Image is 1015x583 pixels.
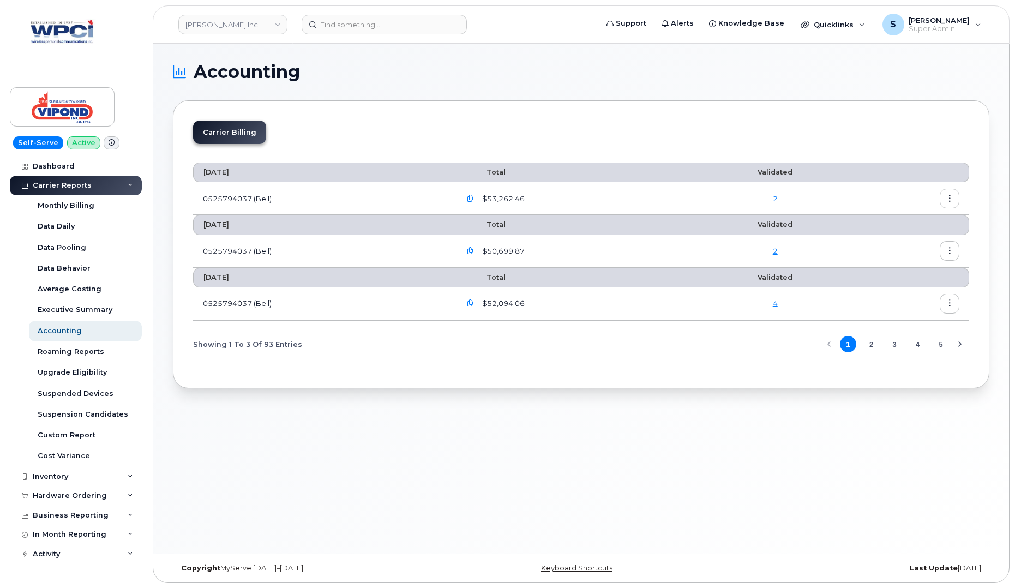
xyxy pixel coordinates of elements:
th: [DATE] [193,163,451,182]
span: $50,699.87 [480,246,525,256]
button: Page 4 [910,336,926,352]
span: $52,094.06 [480,298,525,309]
td: 0525794037 (Bell) [193,182,451,215]
button: Page 5 [933,336,949,352]
div: [DATE] [717,564,989,573]
th: [DATE] [193,268,451,287]
span: Total [460,273,506,281]
strong: Copyright [181,564,220,572]
strong: Last Update [910,564,958,572]
a: 2 [773,247,778,255]
div: MyServe [DATE]–[DATE] [173,564,445,573]
td: 0525794037 (Bell) [193,287,451,320]
span: Showing 1 To 3 Of 93 Entries [193,336,302,352]
span: Total [460,220,506,229]
span: Accounting [194,64,300,80]
span: $53,262.46 [480,194,525,204]
a: Keyboard Shortcuts [541,564,612,572]
th: Validated [695,215,855,235]
button: Next Page [952,336,968,352]
span: Total [460,168,506,176]
th: [DATE] [193,215,451,235]
td: 0525794037 (Bell) [193,235,451,268]
button: Page 2 [863,336,879,352]
a: 4 [773,299,778,308]
button: Page 3 [886,336,903,352]
a: 2 [773,194,778,203]
button: Page 1 [840,336,856,352]
th: Validated [695,163,855,182]
th: Validated [695,268,855,287]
